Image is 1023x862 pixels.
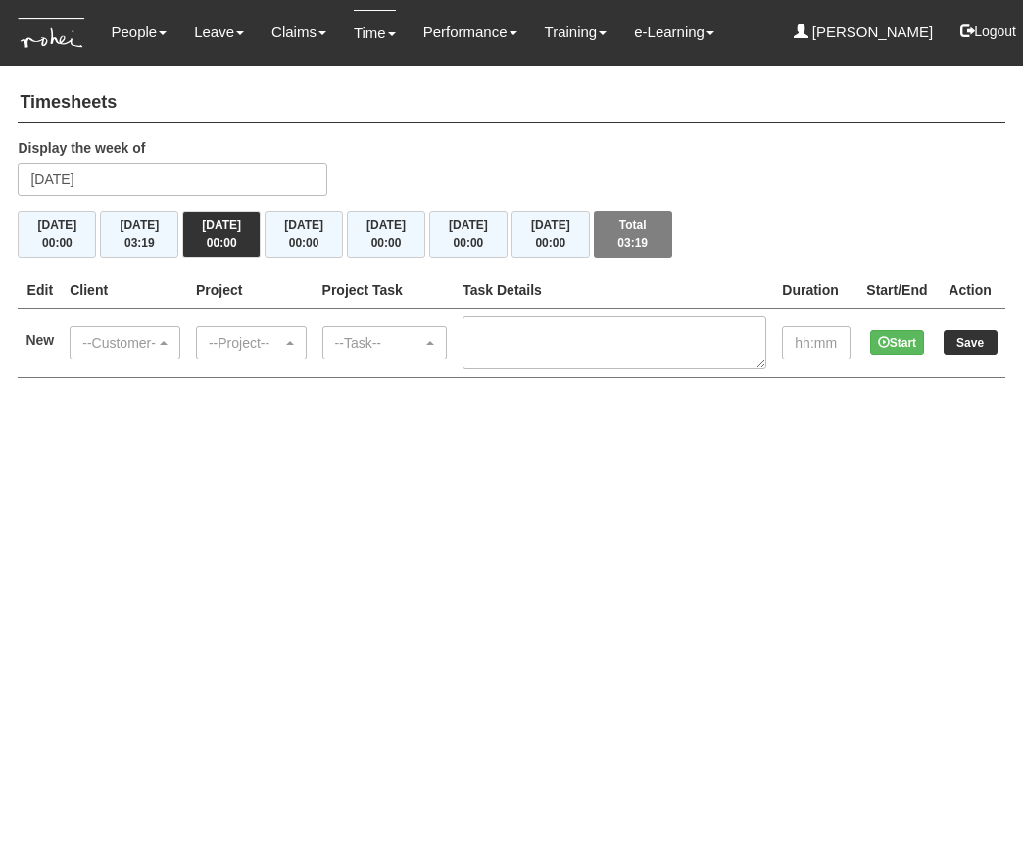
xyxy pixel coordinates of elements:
span: 00:00 [454,236,484,250]
a: Training [545,10,608,55]
div: --Project-- [209,333,282,353]
span: 00:00 [207,236,237,250]
a: Performance [423,10,517,55]
button: [DATE]00:00 [18,211,96,258]
button: [DATE]00:00 [347,211,425,258]
th: Edit [18,272,62,309]
label: New [25,330,54,350]
a: Leave [194,10,244,55]
div: Timesheet Week Summary [18,211,1004,258]
button: [DATE]03:19 [100,211,178,258]
h4: Timesheets [18,83,1004,123]
span: 03:19 [617,236,648,250]
button: Total03:19 [594,211,672,258]
button: [DATE]00:00 [182,211,261,258]
span: 00:00 [371,236,402,250]
button: [DATE]00:00 [429,211,508,258]
span: 00:00 [535,236,565,250]
span: 00:00 [289,236,319,250]
button: --Task-- [322,326,448,359]
th: Project Task [315,272,456,309]
th: Action [936,272,1005,309]
div: --Customer-- [82,333,156,353]
button: Start [870,330,924,355]
button: [DATE]00:00 [511,211,590,258]
a: e-Learning [634,10,714,55]
span: 03:19 [124,236,155,250]
a: Time [354,10,396,56]
button: --Project-- [196,326,307,359]
input: hh:mm [782,326,851,359]
th: Client [62,272,188,309]
button: [DATE]00:00 [265,211,343,258]
a: Claims [271,10,326,55]
div: --Task-- [335,333,423,353]
th: Project [188,272,315,309]
label: Display the week of [18,138,145,158]
button: --Customer-- [70,326,180,359]
input: Save [944,330,998,355]
th: Task Details [455,272,774,309]
a: [PERSON_NAME] [794,10,934,55]
a: People [111,10,167,55]
span: 00:00 [42,236,73,250]
th: Duration [774,272,858,309]
th: Start/End [858,272,935,309]
iframe: chat widget [941,784,1003,842]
